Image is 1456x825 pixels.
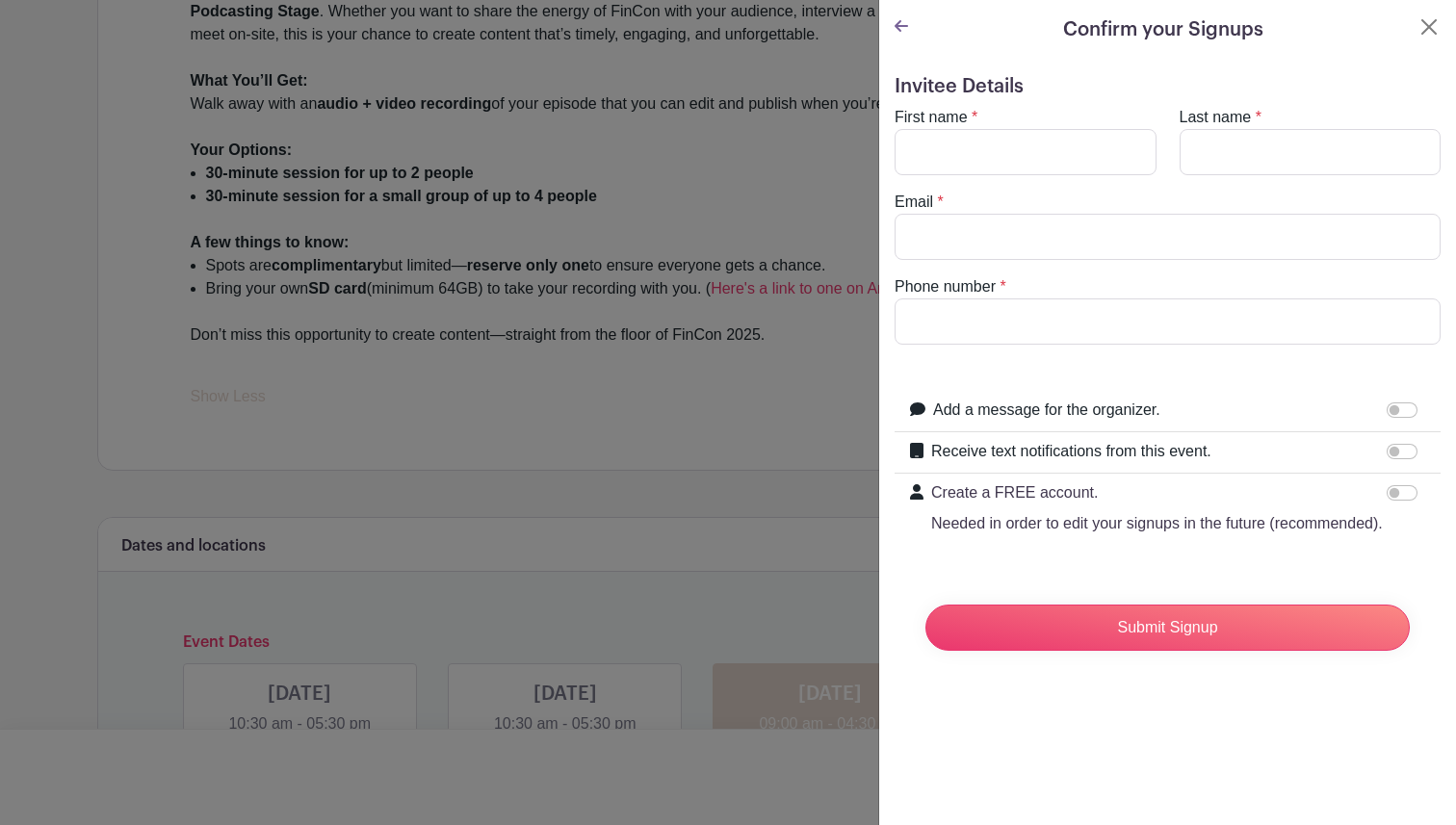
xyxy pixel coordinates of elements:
p: Needed in order to edit your signups in the future (recommended). [931,512,1383,535]
p: Create a FREE account. [931,481,1383,504]
h5: Confirm your Signups [1063,15,1263,44]
label: Last name [1180,106,1252,129]
label: Receive text notifications from this event. [931,440,1211,463]
label: First name [895,106,968,129]
label: Phone number [895,275,996,298]
label: Email [895,191,933,214]
button: Close [1417,15,1441,39]
input: Submit Signup [925,605,1410,651]
label: Add a message for the organizer. [933,399,1160,422]
h5: Invitee Details [895,75,1441,98]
